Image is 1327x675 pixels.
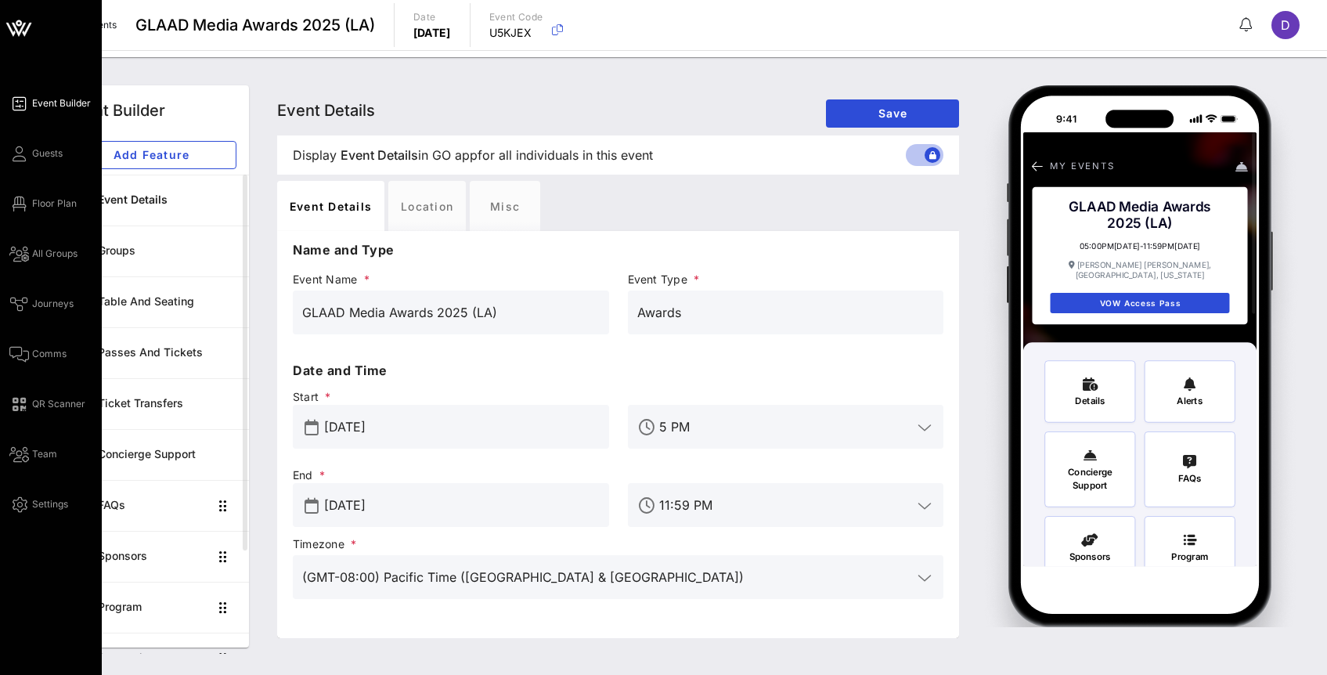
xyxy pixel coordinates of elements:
[413,9,451,25] p: Date
[302,565,912,590] input: Timezone
[489,9,543,25] p: Event Code
[135,13,375,37] span: GLAAD Media Awards 2025 (LA)
[53,429,249,480] a: Concierge Support
[98,550,208,563] div: Sponsors
[659,493,913,518] input: End Time
[305,498,319,514] button: prepend icon
[277,181,384,231] div: Event Details
[53,276,249,327] a: Table and Seating
[9,294,74,313] a: Journeys
[489,25,543,41] p: U5KJEX
[637,300,935,325] input: Event Type
[98,244,236,258] div: Groups
[98,397,236,410] div: Ticket Transfers
[305,420,319,435] button: prepend icon
[324,414,600,439] input: Start Date
[9,144,63,163] a: Guests
[277,101,375,120] span: Event Details
[32,497,68,511] span: Settings
[293,361,943,380] p: Date and Time
[413,25,451,41] p: [DATE]
[293,467,609,483] span: End
[293,240,943,259] p: Name and Type
[388,181,466,231] div: Location
[53,531,249,582] a: Sponsors
[9,94,91,113] a: Event Builder
[53,175,249,226] a: Event Details
[32,297,74,311] span: Journeys
[838,106,947,120] span: Save
[826,99,959,128] button: Save
[9,445,57,464] a: Team
[32,247,78,261] span: All Groups
[53,582,249,633] a: Program
[293,536,943,552] span: Timezone
[478,146,653,164] span: for all individuals in this event
[341,146,418,164] span: Event Details
[9,194,77,213] a: Floor Plan
[32,347,67,361] span: Comms
[9,395,85,413] a: QR Scanner
[53,226,249,276] a: Groups
[66,99,165,122] div: Event Builder
[32,447,57,461] span: Team
[293,272,609,287] span: Event Name
[53,480,249,531] a: FAQs
[302,300,600,325] input: Event Name
[1271,11,1300,39] div: D
[32,96,91,110] span: Event Builder
[1281,17,1290,33] span: D
[98,193,236,207] div: Event Details
[79,148,223,161] span: Add Feature
[9,244,78,263] a: All Groups
[98,295,236,309] div: Table and Seating
[53,378,249,429] a: Ticket Transfers
[32,197,77,211] span: Floor Plan
[293,146,653,164] span: Display in GO app
[293,389,609,405] span: Start
[9,495,68,514] a: Settings
[66,141,236,169] button: Add Feature
[98,346,236,359] div: Passes and Tickets
[98,601,208,614] div: Program
[324,493,600,518] input: End Date
[98,448,236,461] div: Concierge Support
[98,499,208,512] div: FAQs
[628,272,944,287] span: Event Type
[32,397,85,411] span: QR Scanner
[659,414,913,439] input: Start Time
[98,652,208,665] div: Categories
[470,181,540,231] div: Misc
[32,146,63,161] span: Guests
[9,345,67,363] a: Comms
[53,327,249,378] a: Passes and Tickets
